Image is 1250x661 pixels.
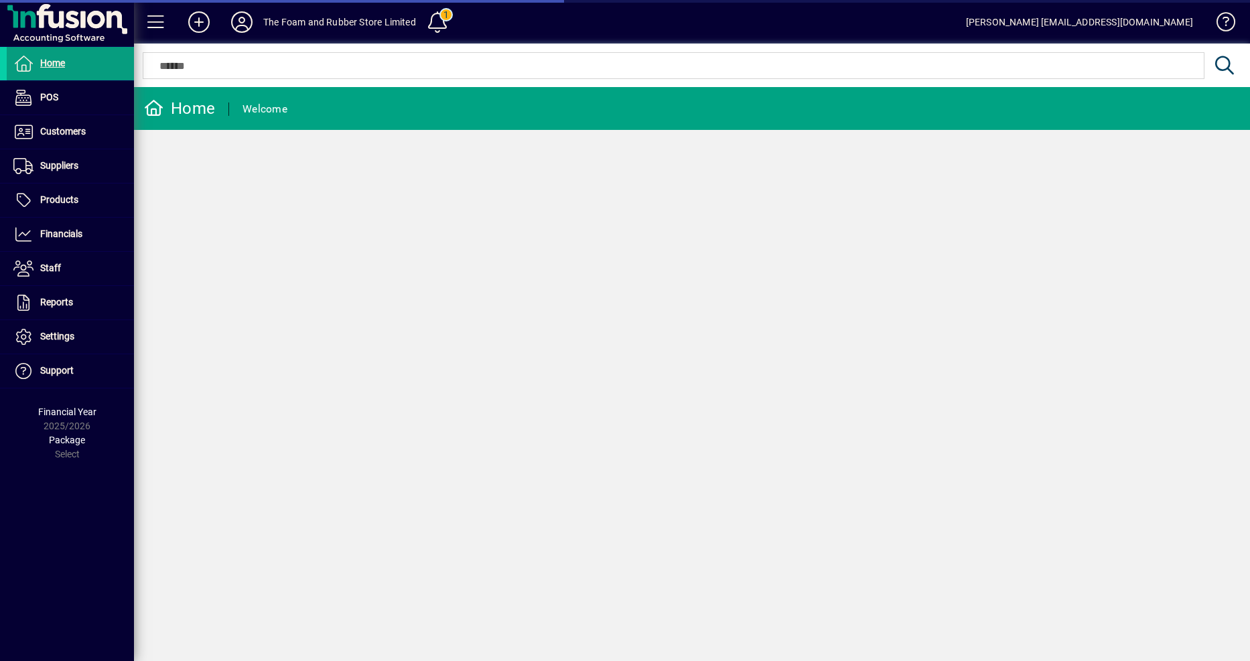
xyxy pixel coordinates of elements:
[7,354,134,388] a: Support
[49,435,85,445] span: Package
[7,252,134,285] a: Staff
[40,160,78,171] span: Suppliers
[40,228,82,239] span: Financials
[242,98,287,120] div: Welcome
[178,10,220,34] button: Add
[220,10,263,34] button: Profile
[40,58,65,68] span: Home
[40,263,61,273] span: Staff
[38,407,96,417] span: Financial Year
[1206,3,1233,46] a: Knowledge Base
[144,98,215,119] div: Home
[966,11,1193,33] div: [PERSON_NAME] [EMAIL_ADDRESS][DOMAIN_NAME]
[7,218,134,251] a: Financials
[263,11,416,33] div: The Foam and Rubber Store Limited
[40,365,74,376] span: Support
[7,286,134,319] a: Reports
[7,320,134,354] a: Settings
[7,115,134,149] a: Customers
[40,297,73,307] span: Reports
[7,183,134,217] a: Products
[40,126,86,137] span: Customers
[40,194,78,205] span: Products
[7,149,134,183] a: Suppliers
[7,81,134,115] a: POS
[40,331,74,342] span: Settings
[40,92,58,102] span: POS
